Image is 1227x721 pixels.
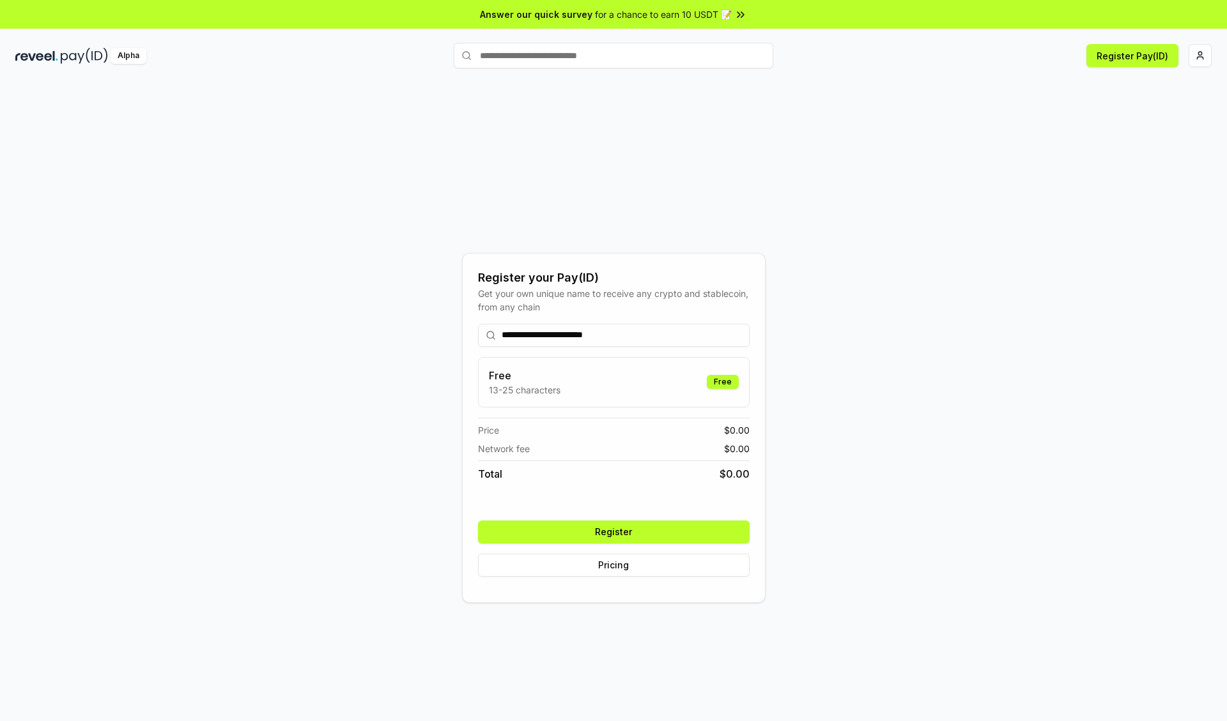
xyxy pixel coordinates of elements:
[595,8,732,21] span: for a chance to earn 10 USDT 📝
[478,520,750,543] button: Register
[707,375,739,389] div: Free
[478,442,530,455] span: Network fee
[724,442,750,455] span: $ 0.00
[1086,44,1178,67] button: Register Pay(ID)
[489,368,560,383] h3: Free
[480,8,592,21] span: Answer our quick survey
[478,423,499,437] span: Price
[478,554,750,577] button: Pricing
[61,48,108,64] img: pay_id
[478,287,750,314] div: Get your own unique name to receive any crypto and stablecoin, from any chain
[478,466,502,482] span: Total
[111,48,146,64] div: Alpha
[720,466,750,482] span: $ 0.00
[15,48,58,64] img: reveel_dark
[478,269,750,287] div: Register your Pay(ID)
[724,423,750,437] span: $ 0.00
[489,383,560,397] p: 13-25 characters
